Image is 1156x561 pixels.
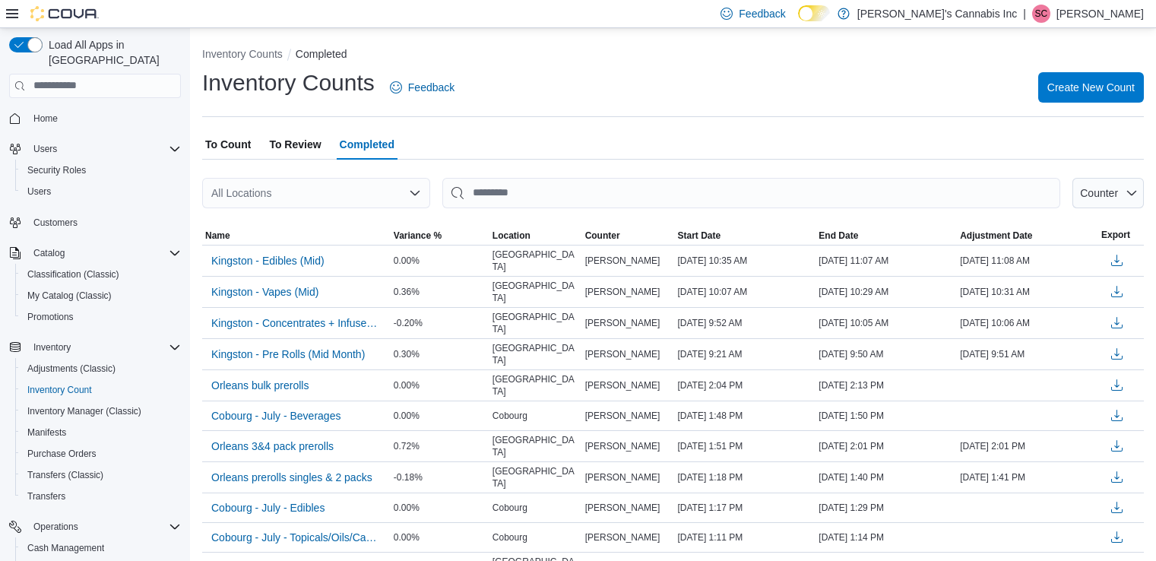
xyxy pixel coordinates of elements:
[391,528,489,547] div: 0.00%
[585,440,660,452] span: [PERSON_NAME]
[960,230,1032,242] span: Adjustment Date
[21,539,110,557] a: Cash Management
[957,468,1098,487] div: [DATE] 1:41 PM
[585,286,660,298] span: [PERSON_NAME]
[857,5,1017,23] p: [PERSON_NAME]'s Cannabis Inc
[27,426,66,439] span: Manifests
[3,138,187,160] button: Users
[15,264,187,285] button: Classification (Classic)
[1101,229,1130,241] span: Export
[15,486,187,507] button: Transfers
[489,431,582,461] div: [GEOGRAPHIC_DATA]
[816,252,957,270] div: [DATE] 11:07 AM
[30,6,99,21] img: Cova
[205,312,388,334] button: Kingston - Concentrates + Infused Pre Rolls (mid)
[21,466,109,484] a: Transfers (Classic)
[43,37,181,68] span: Load All Apps in [GEOGRAPHIC_DATA]
[21,161,181,179] span: Security Roles
[21,265,181,284] span: Classification (Classic)
[211,470,372,485] span: Orleans prerolls singles & 2 packs
[585,348,660,360] span: [PERSON_NAME]
[492,230,530,242] span: Location
[21,308,80,326] a: Promotions
[816,227,957,245] button: End Date
[674,468,816,487] div: [DATE] 1:18 PM
[674,345,816,363] div: [DATE] 9:21 AM
[27,448,97,460] span: Purchase Orders
[27,214,84,232] a: Customers
[33,521,78,533] span: Operations
[442,178,1060,208] input: This is a search bar. After typing your query, hit enter to filter the results lower in the page.
[15,401,187,422] button: Inventory Manager (Classic)
[33,217,78,229] span: Customers
[33,143,57,155] span: Users
[269,129,321,160] span: To Review
[21,308,181,326] span: Promotions
[211,439,334,454] span: Orleans 3&4 pack prerolls
[15,443,187,464] button: Purchase Orders
[211,530,382,545] span: Cobourg - July - Topicals/Oils/Capsules
[391,468,489,487] div: -0.18%
[798,21,799,22] span: Dark Mode
[957,227,1098,245] button: Adjustment Date
[957,314,1098,332] div: [DATE] 10:06 AM
[585,230,620,242] span: Counter
[205,526,388,549] button: Cobourg - July - Topicals/Oils/Capsules
[957,252,1098,270] div: [DATE] 11:08 AM
[27,469,103,481] span: Transfers (Classic)
[1047,80,1135,95] span: Create New Count
[21,360,122,378] a: Adjustments (Classic)
[27,311,74,323] span: Promotions
[582,227,675,245] button: Counter
[1023,5,1026,23] p: |
[21,381,181,399] span: Inventory Count
[816,468,957,487] div: [DATE] 1:40 PM
[21,423,72,442] a: Manifests
[27,140,181,158] span: Users
[816,345,957,363] div: [DATE] 9:50 AM
[21,287,181,305] span: My Catalog (Classic)
[739,6,785,21] span: Feedback
[674,407,816,425] div: [DATE] 1:48 PM
[202,68,375,98] h1: Inventory Counts
[27,140,63,158] button: Users
[1056,5,1144,23] p: [PERSON_NAME]
[27,164,86,176] span: Security Roles
[15,422,187,443] button: Manifests
[27,518,181,536] span: Operations
[677,230,721,242] span: Start Date
[33,247,65,259] span: Catalog
[585,255,660,267] span: [PERSON_NAME]
[27,363,116,375] span: Adjustments (Classic)
[585,471,660,483] span: [PERSON_NAME]
[489,499,582,517] div: Cobourg
[408,80,454,95] span: Feedback
[27,185,51,198] span: Users
[489,227,582,245] button: Location
[391,437,489,455] div: 0.72%
[21,539,181,557] span: Cash Management
[205,435,340,458] button: Orleans 3&4 pack prerolls
[3,107,187,129] button: Home
[211,500,325,515] span: Cobourg - July - Edibles
[27,384,92,396] span: Inventory Count
[27,490,65,502] span: Transfers
[674,314,816,332] div: [DATE] 9:52 AM
[394,230,442,242] span: Variance %
[816,376,957,395] div: [DATE] 2:13 PM
[816,314,957,332] div: [DATE] 10:05 AM
[21,360,181,378] span: Adjustments (Classic)
[21,466,181,484] span: Transfers (Classic)
[15,160,187,181] button: Security Roles
[27,290,112,302] span: My Catalog (Classic)
[489,339,582,369] div: [GEOGRAPHIC_DATA]
[205,230,230,242] span: Name
[205,343,371,366] button: Kingston - Pre Rolls (Mid Month)
[674,252,816,270] div: [DATE] 10:35 AM
[489,246,582,276] div: [GEOGRAPHIC_DATA]
[27,338,181,357] span: Inventory
[21,182,181,201] span: Users
[957,345,1098,363] div: [DATE] 9:51 AM
[409,187,421,199] button: Open list of options
[15,358,187,379] button: Adjustments (Classic)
